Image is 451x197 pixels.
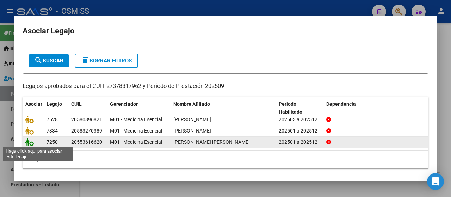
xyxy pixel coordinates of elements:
[47,139,58,145] span: 7250
[29,54,69,67] button: Buscar
[81,57,132,64] span: Borrar Filtros
[34,56,43,64] mat-icon: search
[34,57,63,64] span: Buscar
[171,97,276,120] datatable-header-cell: Nombre Afiliado
[110,101,138,107] span: Gerenciador
[279,101,302,115] span: Periodo Habilitado
[71,138,102,146] div: 20553616620
[173,139,250,145] span: YBALO ESTEBAN BAUTISTA
[173,128,211,134] span: GIANNONE GENARO
[23,24,428,38] h2: Asociar Legajo
[23,151,428,168] div: 3 registros
[75,54,138,68] button: Borrar Filtros
[173,101,210,107] span: Nombre Afiliado
[279,127,321,135] div: 202501 a 202512
[427,173,444,190] div: Open Intercom Messenger
[279,138,321,146] div: 202501 a 202512
[81,56,89,64] mat-icon: delete
[23,82,428,91] p: Legajos aprobados para el CUIT 27378317962 y Período de Prestación 202509
[47,101,62,107] span: Legajo
[71,116,102,124] div: 20580896821
[71,127,102,135] div: 20583270389
[44,97,68,120] datatable-header-cell: Legajo
[323,97,429,120] datatable-header-cell: Dependencia
[71,101,82,107] span: CUIL
[279,116,321,124] div: 202503 a 202512
[110,128,162,134] span: M01 - Medicina Esencial
[68,97,107,120] datatable-header-cell: CUIL
[47,128,58,134] span: 7334
[110,139,162,145] span: M01 - Medicina Esencial
[25,101,42,107] span: Asociar
[110,117,162,122] span: M01 - Medicina Esencial
[47,117,58,122] span: 7528
[107,97,171,120] datatable-header-cell: Gerenciador
[326,101,356,107] span: Dependencia
[173,117,211,122] span: ARMENTO BRUNO DAVID
[23,97,44,120] datatable-header-cell: Asociar
[276,97,323,120] datatable-header-cell: Periodo Habilitado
